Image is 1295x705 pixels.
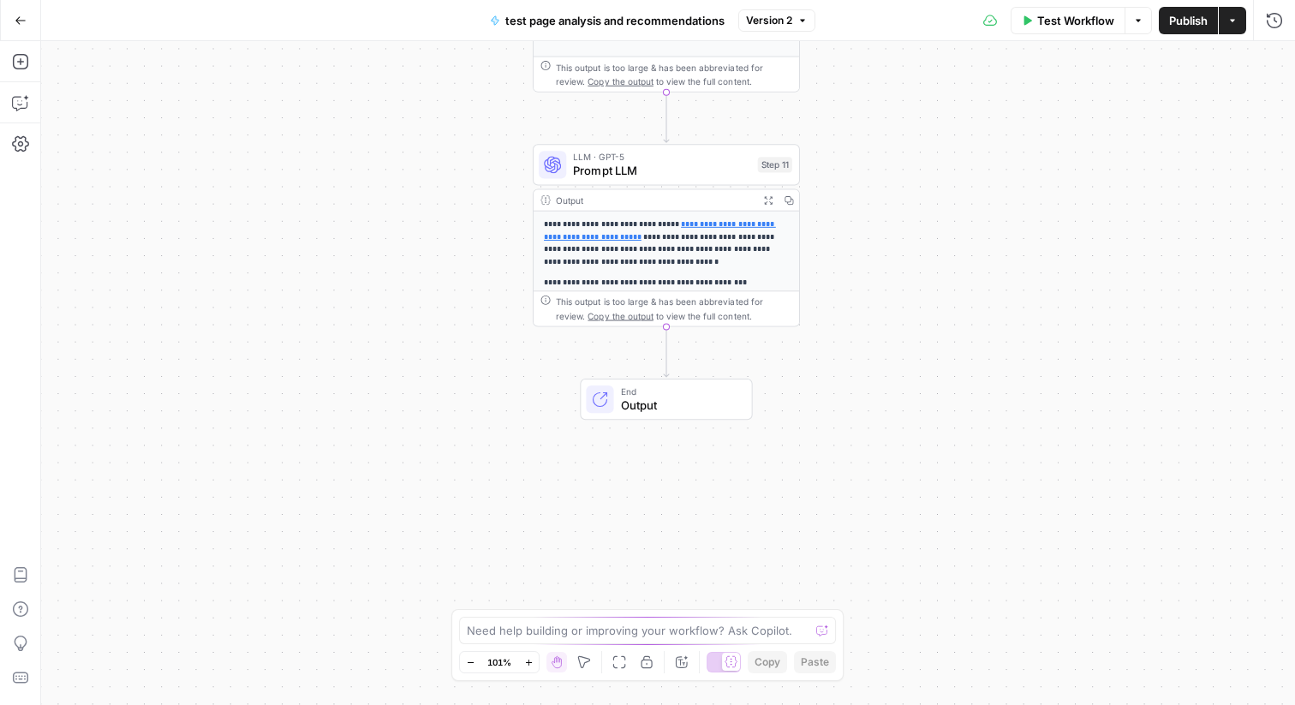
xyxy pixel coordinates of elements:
[664,93,669,142] g: Edge from step_8 to step_11
[573,150,750,164] span: LLM · GPT-5
[748,651,787,673] button: Copy
[621,397,738,414] span: Output
[588,310,653,320] span: Copy the output
[556,194,752,207] div: Output
[533,379,800,420] div: EndOutput
[794,651,836,673] button: Paste
[1169,12,1208,29] span: Publish
[755,654,780,670] span: Copy
[664,327,669,377] g: Edge from step_11 to end
[801,654,829,670] span: Paste
[480,7,735,34] button: test page analysis and recommendations
[1159,7,1218,34] button: Publish
[556,61,792,88] div: This output is too large & has been abbreviated for review. to view the full content.
[588,76,653,87] span: Copy the output
[746,13,792,28] span: Version 2
[505,12,725,29] span: test page analysis and recommendations
[621,385,738,398] span: End
[1037,12,1114,29] span: Test Workflow
[573,162,750,179] span: Prompt LLM
[487,655,511,669] span: 101%
[738,9,815,32] button: Version 2
[556,295,792,322] div: This output is too large & has been abbreviated for review. to view the full content.
[1011,7,1125,34] button: Test Workflow
[758,157,792,172] div: Step 11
